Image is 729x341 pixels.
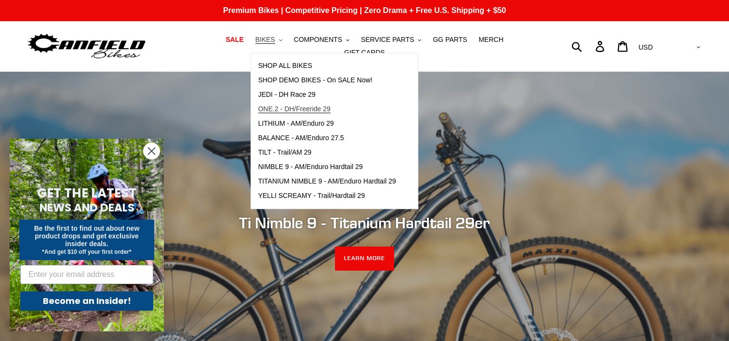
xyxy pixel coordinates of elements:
span: TILT - Trail/AM 29 [258,148,312,157]
span: YELLI SCREAMY - Trail/Hardtail 29 [258,192,365,200]
a: JEDI - DH Race 29 [251,88,403,102]
button: COMPONENTS [289,33,354,46]
h2: Ti Nimble 9 - Titanium Hardtail 29er [102,214,627,232]
span: GET THE LATEST [37,184,136,202]
span: SALE [225,36,243,44]
a: GIFT CARDS [339,46,390,59]
a: LEARN MORE [335,247,394,271]
span: SHOP DEMO BIKES - On SALE Now! [258,76,372,84]
span: COMPONENTS [294,36,342,44]
span: *And get $10 off your first order* [42,249,131,255]
input: Enter your email address [20,265,153,284]
a: ONE.2 - DH/Freeride 29 [251,102,403,117]
span: NEWS AND DEALS [40,200,134,215]
button: SERVICE PARTS [356,33,426,46]
a: TILT - Trail/AM 29 [251,145,403,160]
img: Canfield Bikes [27,31,147,62]
button: Become an Insider! [20,291,153,311]
span: BIKES [255,36,275,44]
span: SERVICE PARTS [361,36,414,44]
a: MERCH [474,33,508,46]
a: YELLI SCREAMY - Trail/Hardtail 29 [251,189,403,203]
a: SHOP ALL BIKES [251,59,403,73]
span: BALANCE - AM/Enduro 27.5 [258,134,344,142]
a: SHOP DEMO BIKES - On SALE Now! [251,73,403,88]
span: NIMBLE 9 - AM/Enduro Hardtail 29 [258,163,363,171]
span: GIFT CARDS [344,49,385,57]
a: SALE [221,33,248,46]
span: MERCH [478,36,503,44]
span: SHOP ALL BIKES [258,62,312,70]
a: TITANIUM NIMBLE 9 - AM/Enduro Hardtail 29 [251,174,403,189]
a: BALANCE - AM/Enduro 27.5 [251,131,403,145]
a: NIMBLE 9 - AM/Enduro Hardtail 29 [251,160,403,174]
a: GG PARTS [428,33,472,46]
span: JEDI - DH Race 29 [258,91,316,99]
button: Close dialog [143,143,160,159]
a: LITHIUM - AM/Enduro 29 [251,117,403,131]
input: Search [577,36,601,57]
span: GG PARTS [433,36,467,44]
span: ONE.2 - DH/Freeride 29 [258,105,331,113]
span: Be the first to find out about new product drops and get exclusive insider deals. [34,224,140,248]
button: BIKES [251,33,287,46]
span: TITANIUM NIMBLE 9 - AM/Enduro Hardtail 29 [258,177,396,185]
span: LITHIUM - AM/Enduro 29 [258,119,334,128]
